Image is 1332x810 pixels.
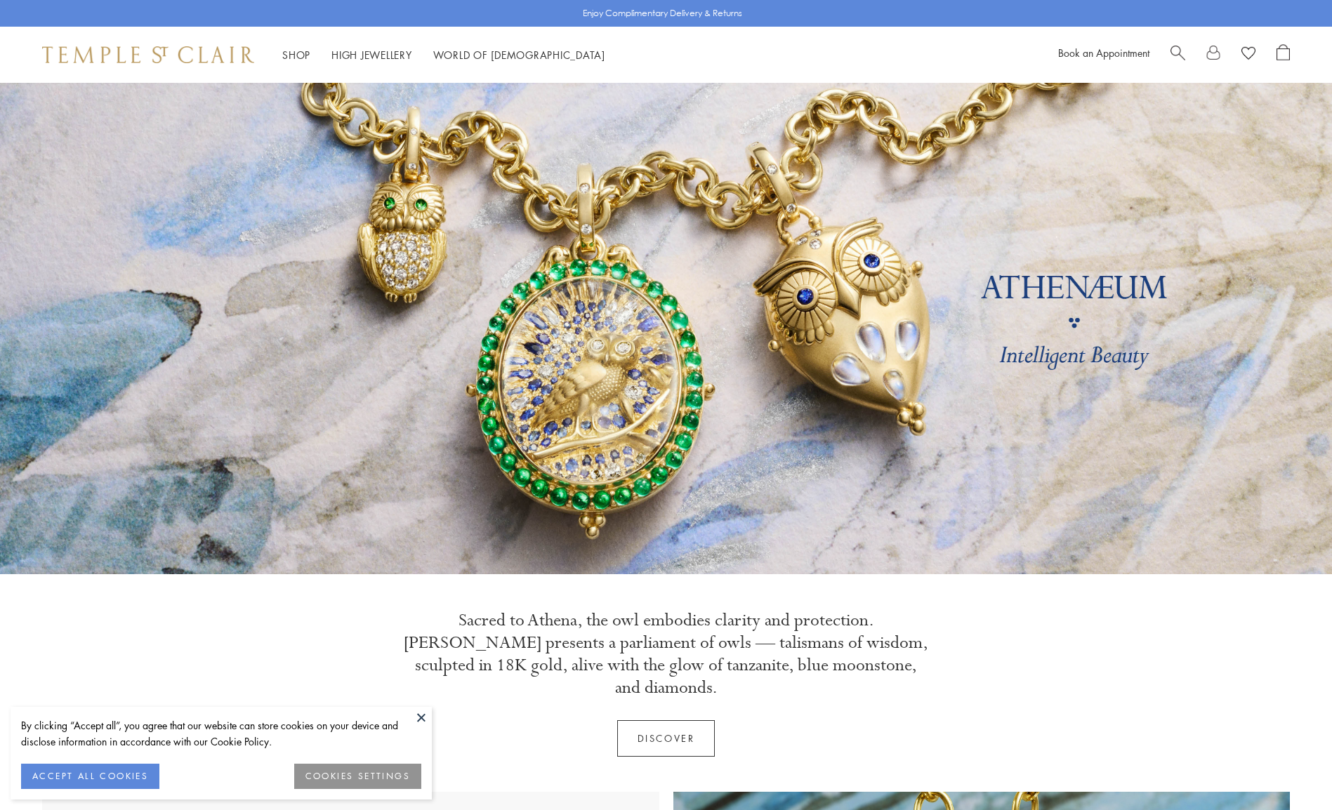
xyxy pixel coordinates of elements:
a: High JewelleryHigh Jewellery [331,48,412,62]
div: By clicking “Accept all”, you agree that our website can store cookies on your device and disclos... [21,717,421,750]
button: ACCEPT ALL COOKIES [21,764,159,789]
img: Temple St. Clair [42,46,254,63]
a: ShopShop [282,48,310,62]
a: Discover [617,720,716,757]
p: Sacred to Athena, the owl embodies clarity and protection. [PERSON_NAME] presents a parliament of... [403,609,930,699]
p: Enjoy Complimentary Delivery & Returns [583,6,742,20]
iframe: Gorgias live chat messenger [1262,744,1318,796]
a: Search [1171,44,1185,65]
a: World of [DEMOGRAPHIC_DATA]World of [DEMOGRAPHIC_DATA] [433,48,605,62]
nav: Main navigation [282,46,605,64]
a: Book an Appointment [1058,46,1149,60]
a: View Wishlist [1241,44,1255,65]
a: Open Shopping Bag [1277,44,1290,65]
button: COOKIES SETTINGS [294,764,421,789]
